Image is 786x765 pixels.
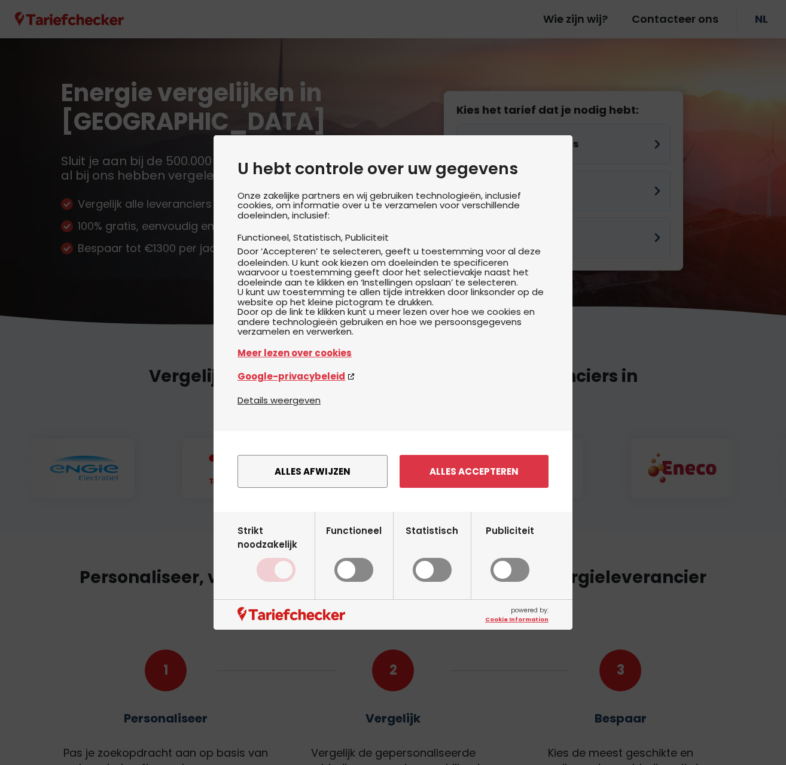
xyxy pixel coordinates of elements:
[293,231,345,244] li: Statistisch
[486,524,534,582] label: Publiciteit
[485,615,549,624] a: Cookie Information
[485,606,549,624] span: powered by:
[237,524,315,582] label: Strikt noodzakelijk
[237,159,549,178] h2: U hebt controle over uw gegevens
[237,231,293,244] li: Functioneel
[345,231,389,244] li: Publiciteit
[406,524,458,582] label: Statistisch
[237,455,388,488] button: Alles afwijzen
[400,455,549,488] button: Alles accepteren
[237,346,549,360] a: Meer lezen over cookies
[237,369,549,383] a: Google-privacybeleid
[237,191,549,393] div: Onze zakelijke partners en wij gebruiken technologieën, inclusief cookies, om informatie over u t...
[237,393,321,407] button: Details weergeven
[326,524,382,582] label: Functioneel
[237,607,345,622] img: logo
[214,431,572,512] div: menu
